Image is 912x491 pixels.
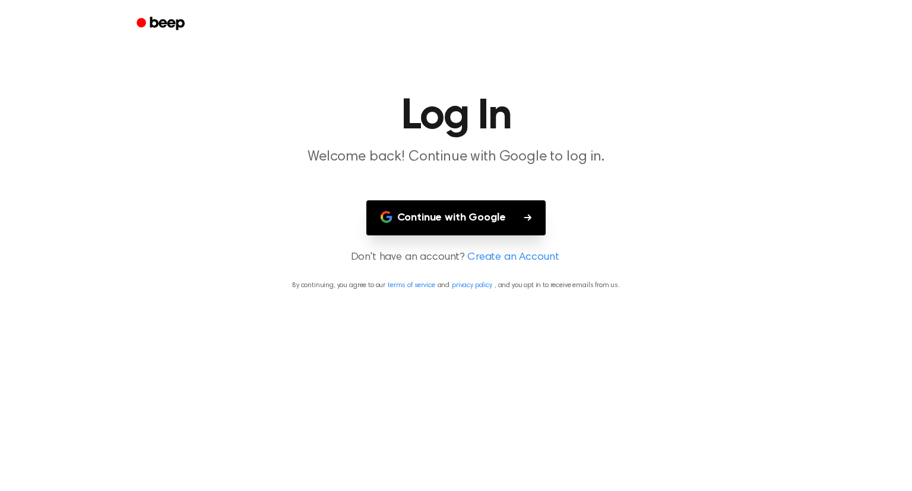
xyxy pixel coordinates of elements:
[14,250,898,266] p: Don't have an account?
[128,12,195,36] a: Beep
[228,147,684,167] p: Welcome back! Continue with Google to log in.
[366,200,546,235] button: Continue with Google
[388,282,435,289] a: terms of service
[452,282,492,289] a: privacy policy
[467,250,559,266] a: Create an Account
[14,280,898,291] p: By continuing, you agree to our and , and you opt in to receive emails from us.
[152,95,760,138] h1: Log In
